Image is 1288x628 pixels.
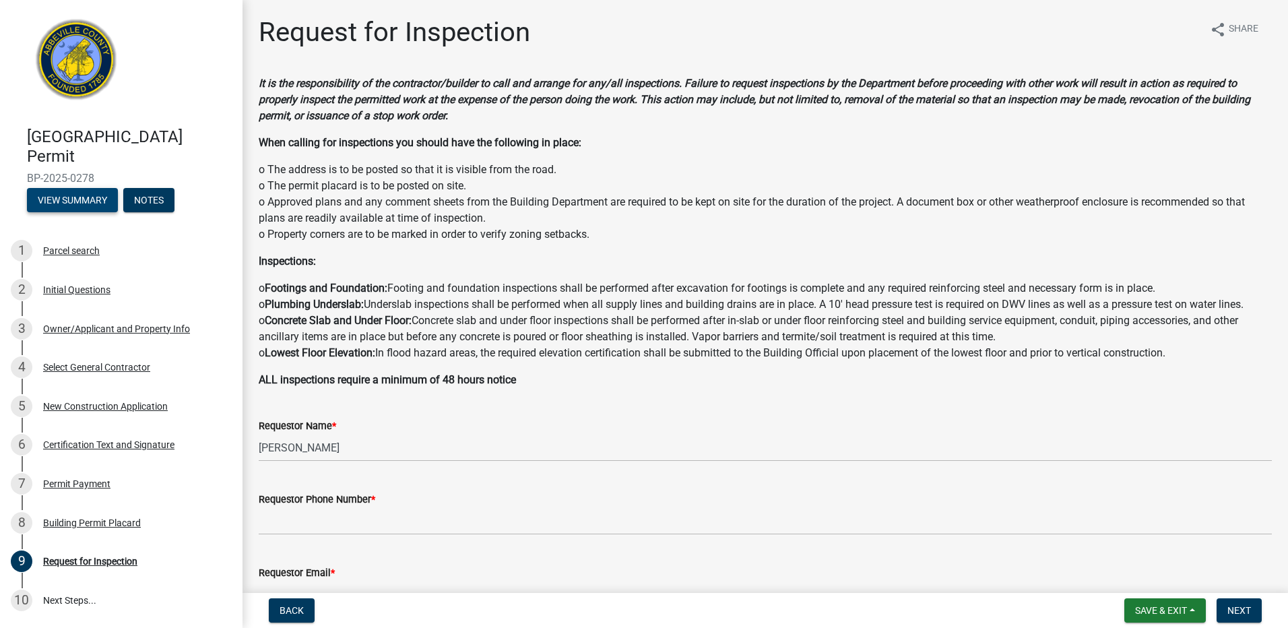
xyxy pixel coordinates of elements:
div: Owner/Applicant and Property Info [43,324,190,334]
div: New Construction Application [43,402,168,411]
div: Certification Text and Signature [43,440,174,449]
span: Next [1227,605,1251,616]
div: 4 [11,356,32,378]
button: Save & Exit [1124,598,1206,623]
span: Save & Exit [1135,605,1187,616]
label: Requestor Phone Number [259,495,375,505]
h1: Request for Inspection [259,16,530,49]
button: Back [269,598,315,623]
div: Select General Contractor [43,363,150,372]
wm-modal-confirm: Notes [123,195,174,206]
div: Building Permit Placard [43,518,141,528]
label: Requestor Name [259,422,336,431]
strong: Footings and Foundation: [265,282,387,294]
span: Share [1229,22,1258,38]
label: Requestor Email [259,569,335,578]
div: 5 [11,396,32,417]
i: share [1210,22,1226,38]
wm-modal-confirm: Summary [27,195,118,206]
div: 3 [11,318,32,340]
div: 8 [11,512,32,534]
strong: When calling for inspections you should have the following in place: [259,136,581,149]
img: Abbeville County, South Carolina [27,14,126,113]
div: 6 [11,434,32,456]
strong: Concrete Slab and Under Floor: [265,314,412,327]
div: Request for Inspection [43,557,137,566]
strong: Lowest Floor Elevation: [265,346,375,359]
div: Permit Payment [43,479,110,489]
div: 7 [11,473,32,495]
div: Initial Questions [43,285,110,294]
div: 1 [11,240,32,261]
div: 9 [11,551,32,572]
strong: Plumbing Underslab: [265,298,364,311]
span: Back [280,605,304,616]
div: 2 [11,279,32,301]
strong: ALL inspections require a minimum of 48 hours notice [259,373,516,386]
div: 10 [11,590,32,611]
button: Notes [123,188,174,212]
p: o Footing and foundation inspections shall be performed after excavation for footings is complete... [259,280,1272,361]
h4: [GEOGRAPHIC_DATA] Permit [27,127,232,166]
strong: Inspections: [259,255,316,268]
p: o The address is to be posted so that it is visible from the road. o The permit placard is to be ... [259,162,1272,243]
span: BP-2025-0278 [27,172,216,185]
button: Next [1217,598,1262,623]
button: View Summary [27,188,118,212]
strong: It is the responsibility of the contractor/builder to call and arrange for any/all inspections. F... [259,77,1250,122]
button: shareShare [1199,16,1269,42]
div: Parcel search [43,246,100,255]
